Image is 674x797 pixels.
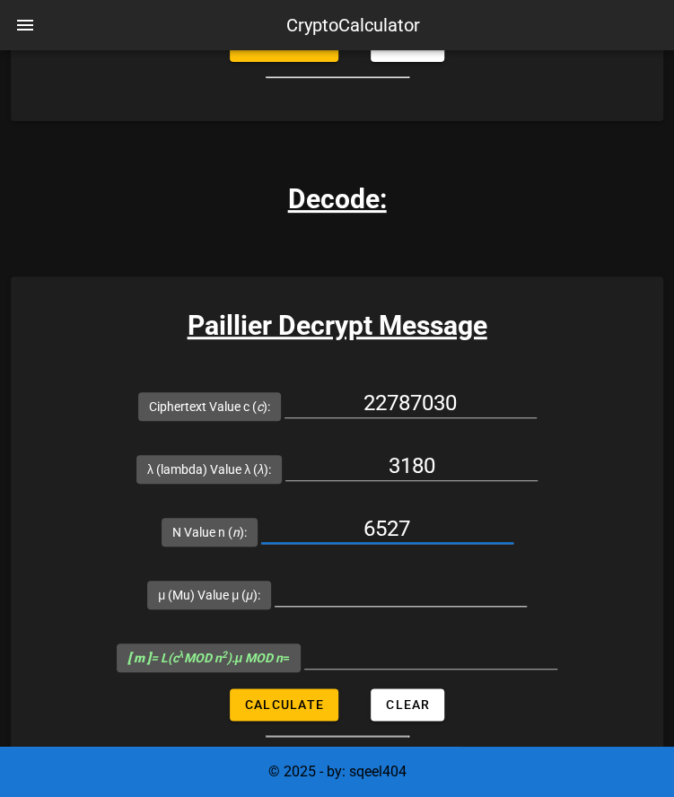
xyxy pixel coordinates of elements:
[11,305,663,346] h3: Paillier Decrypt Message
[268,763,407,780] span: © 2025 - by: sqeel404
[385,697,430,712] span: Clear
[230,688,338,721] button: Calculate
[371,688,444,721] button: Clear
[158,586,260,604] label: μ (Mu) Value μ ( ):
[172,523,247,541] label: N Value n ( ):
[179,649,184,661] sup: λ
[286,12,420,39] div: CryptoCalculator
[222,649,227,661] sup: 2
[127,651,290,665] span: =
[127,651,283,665] i: = L(c MOD n ).μ MOD n
[244,697,324,712] span: Calculate
[4,4,47,47] button: nav-menu-toggle
[147,460,271,478] label: λ (lambda) Value λ ( ):
[232,525,240,539] i: n
[149,398,270,416] label: Ciphertext Value c ( ):
[288,179,387,219] h3: Decode:
[127,651,151,665] b: [ m ]
[257,399,263,414] i: c
[246,588,253,602] i: μ
[258,462,264,477] i: λ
